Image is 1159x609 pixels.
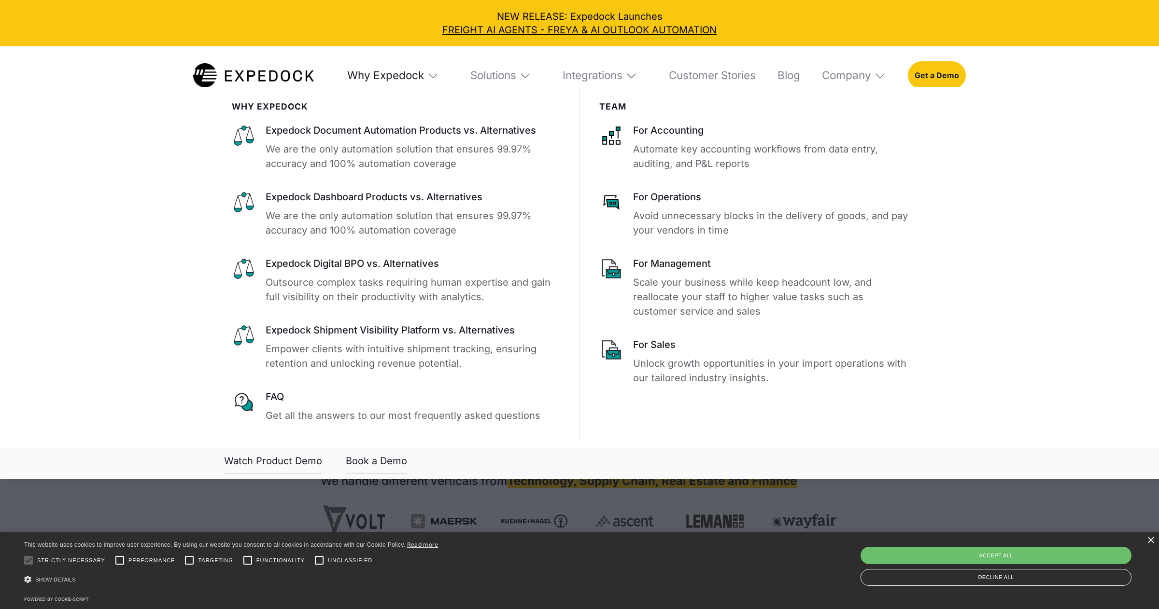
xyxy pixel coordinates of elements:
[10,23,1149,37] a: FREIGHT AI AGENTS - FREYA & AI OUTLOOK AUTOMATION
[266,390,560,403] div: FAQ
[24,571,438,588] div: Show details
[266,275,560,304] p: Outsource complex tasks requiring human expertise and gain full visibility on their productivity ...
[24,541,405,548] span: This website uses cookies to improve user experience. By using our website you consent to all coo...
[461,46,541,104] div: Solutions
[266,142,560,171] p: We are the only automation solution that ensures 99.97% accuracy and 100% automation coverage
[633,257,908,270] div: For Management
[1111,563,1159,609] iframe: Chat Widget
[633,190,908,204] div: For Operations
[861,569,1131,586] div: Decline all
[266,342,560,371] p: Empower clients with intuitive shipment tracking, ensuring retention and unlocking revenue potent...
[908,61,966,89] a: Get a Demo
[224,454,322,473] a: open lightbox
[266,124,560,137] div: Expedock Document Automation Products vs. Alternatives
[812,46,896,104] div: Company
[599,257,908,318] a: For ManagementScale your business while keep headcount low, and reallocate your staff to higher v...
[633,142,908,171] p: Automate key accounting workflows from data entry, auditing, and P&L reports
[232,190,560,237] a: Expedock Dashboard Products vs. AlternativesWe are the only automation solution that ensures 99.9...
[24,596,89,602] a: Powered by cookie-script
[599,190,908,237] a: For OperationsAvoid unnecessary blocks in the delivery of goods, and pay your vendors in time
[232,124,560,171] a: Expedock Document Automation Products vs. AlternativesWe are the only automation solution that en...
[553,46,647,104] div: Integrations
[256,556,305,565] span: Functionality
[37,556,105,565] span: Strictly necessary
[470,69,516,82] div: Solutions
[861,547,1131,564] div: Accept all
[35,577,76,582] span: Show details
[224,454,322,473] div: Watch Product Demo
[633,275,908,318] p: Scale your business while keep headcount low, and reallocate your staff to higher value tasks suc...
[1147,537,1154,544] div: Close
[633,338,908,351] div: For Sales
[266,190,560,204] div: Expedock Dashboard Products vs. Alternatives
[659,46,756,104] a: Customer Stories
[338,46,449,104] div: Why Expedock
[633,356,908,385] p: Unlock growth opportunities in your import operations with our tailored industry insights.
[266,323,560,337] div: Expedock Shipment Visibility Platform vs. Alternatives
[232,257,560,304] a: Expedock Digital BPO vs. AlternativesOutsource complex tasks requiring human expertise and gain f...
[347,69,424,82] div: Why Expedock
[599,101,908,111] div: Team
[599,124,908,171] a: For AccountingAutomate key accounting workflows from data entry, auditing, and P&L reports
[128,556,175,565] span: Performance
[198,556,233,565] span: Targeting
[768,46,800,104] a: Blog
[266,257,560,270] div: Expedock Digital BPO vs. Alternatives
[346,454,407,473] a: Book a Demo
[407,541,438,548] a: Read more
[328,556,372,565] span: Unclassified
[266,408,560,423] p: Get all the answers to our most frequently asked questions
[633,208,908,237] p: Avoid unnecessary blocks in the delivery of goods, and pay your vendors in time
[10,10,1149,37] div: NEW RELEASE: Expedock Launches
[822,69,871,82] div: Company
[232,101,560,111] div: WHy Expedock
[232,323,560,371] a: Expedock Shipment Visibility Platform vs. AlternativesEmpower clients with intuitive shipment tra...
[563,69,622,82] div: Integrations
[599,338,908,385] a: For SalesUnlock growth opportunities in your import operations with our tailored industry insights.
[633,124,908,137] div: For Accounting
[232,390,560,423] a: FAQGet all the answers to our most frequently asked questions
[266,208,560,237] p: We are the only automation solution that ensures 99.97% accuracy and 100% automation coverage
